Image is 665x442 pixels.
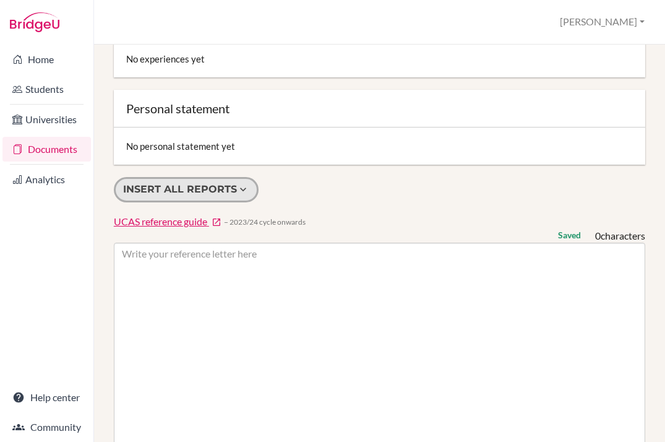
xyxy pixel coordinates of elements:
[114,128,645,165] div: No personal statement yet
[554,11,650,33] button: [PERSON_NAME]
[2,77,91,102] a: Students
[595,229,645,243] div: characters
[114,215,221,229] a: UCAS reference guide
[2,137,91,162] a: Documents
[224,217,306,227] span: − 2023/24 cycle onwards
[126,102,633,115] div: Personal statement
[114,215,207,227] span: UCAS reference guide
[2,385,91,410] a: Help center
[2,107,91,132] a: Universities
[558,229,581,241] div: Saved
[2,415,91,440] a: Community
[10,12,59,32] img: Bridge-U
[2,167,91,192] a: Analytics
[114,177,259,202] button: Insert all reports
[114,40,645,77] div: No experiences yet
[2,47,91,72] a: Home
[595,230,601,241] span: 0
